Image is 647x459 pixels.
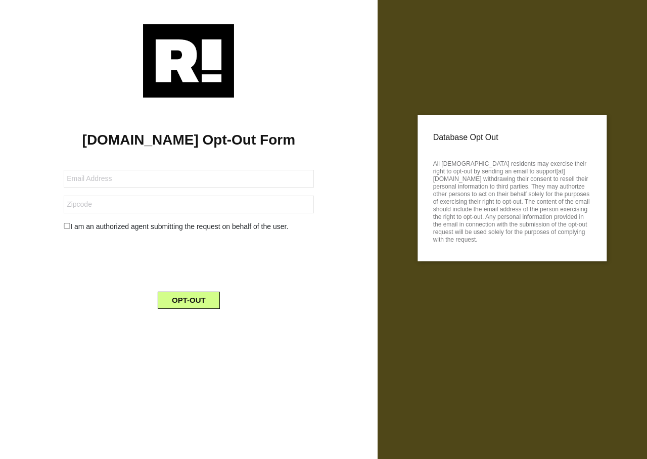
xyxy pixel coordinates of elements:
[56,221,321,232] div: I am an authorized agent submitting the request on behalf of the user.
[143,24,234,98] img: Retention.com
[15,131,362,149] h1: [DOMAIN_NAME] Opt-Out Form
[433,157,591,244] p: All [DEMOGRAPHIC_DATA] residents may exercise their right to opt-out by sending an email to suppo...
[433,130,591,145] p: Database Opt Out
[64,196,313,213] input: Zipcode
[64,170,313,188] input: Email Address
[112,240,265,280] iframe: reCAPTCHA
[158,292,220,309] button: OPT-OUT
